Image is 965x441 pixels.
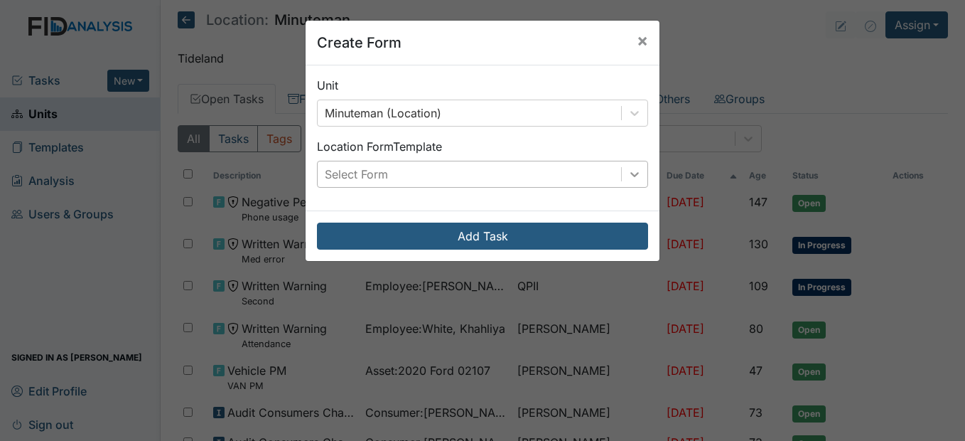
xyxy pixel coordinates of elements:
button: Close [625,21,659,60]
div: Minuteman (Location) [325,105,441,122]
label: Unit [317,77,338,94]
button: Add Task [317,223,648,250]
label: Location Form Template [317,138,442,155]
h5: Create Form [317,32,401,53]
span: × [637,30,648,51]
div: Select Form [325,166,388,183]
